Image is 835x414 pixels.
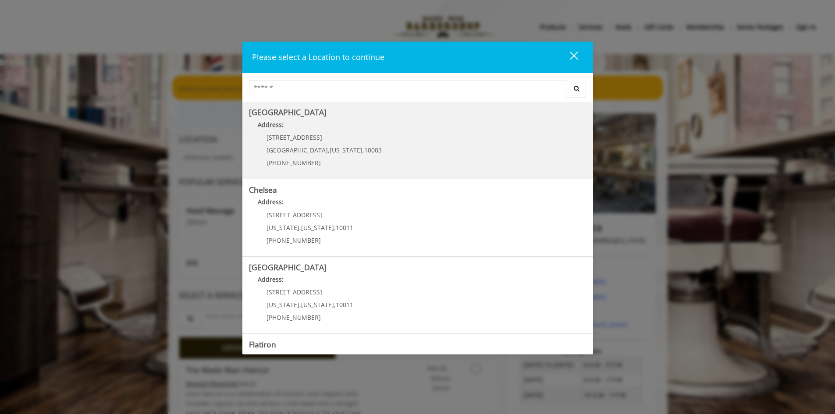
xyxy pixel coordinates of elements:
span: [US_STATE] [266,223,299,232]
b: Chelsea [249,184,277,195]
b: Address: [258,120,284,129]
span: [US_STATE] [330,146,362,154]
span: [US_STATE] [301,301,334,309]
span: [US_STATE] [266,301,299,309]
span: 10011 [336,223,353,232]
b: [GEOGRAPHIC_DATA] [249,107,327,117]
span: , [362,146,364,154]
span: , [299,301,301,309]
span: Please select a Location to continue [252,52,384,62]
span: [PHONE_NUMBER] [266,313,321,322]
span: , [299,223,301,232]
span: [STREET_ADDRESS] [266,133,322,142]
b: Address: [258,275,284,283]
span: [PHONE_NUMBER] [266,236,321,244]
span: , [334,223,336,232]
button: close dialog [554,48,583,66]
span: [PHONE_NUMBER] [266,159,321,167]
span: [GEOGRAPHIC_DATA] [266,146,328,154]
span: 10011 [336,301,353,309]
b: [GEOGRAPHIC_DATA] [249,262,327,272]
b: Flatiron [249,339,276,350]
div: close dialog [560,51,577,64]
span: , [328,146,330,154]
span: [STREET_ADDRESS] [266,288,322,296]
input: Search Center [249,80,567,97]
b: Address: [258,198,284,206]
i: Search button [572,85,582,92]
span: [US_STATE] [301,223,334,232]
span: , [334,301,336,309]
div: Center Select [249,80,586,102]
span: 10003 [364,146,382,154]
span: [STREET_ADDRESS] [266,211,322,219]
